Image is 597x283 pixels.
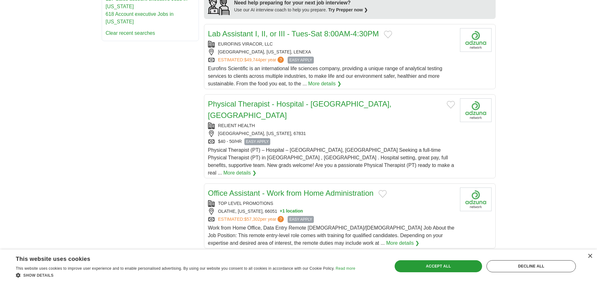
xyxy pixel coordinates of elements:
button: Add to favorite jobs [379,190,387,198]
div: This website uses cookies [16,253,339,263]
a: More details ❯ [386,239,419,247]
img: Company logo [460,98,492,122]
div: $40 - 50/HR [208,138,455,145]
span: Eurofins Scientific is an international life sciences company, providing a unique range of analyt... [208,66,442,86]
a: More details ❯ [223,169,256,177]
span: Work from Home Office, Data Entry Remote [DEMOGRAPHIC_DATA]/[DEMOGRAPHIC_DATA] Job About the Job ... [208,225,455,246]
button: Add to favorite jobs [447,101,455,108]
div: Show details [16,272,355,278]
div: Decline all [487,260,576,272]
div: EUROFINS VIRACOR, LLC [208,41,455,47]
span: $57,302 [244,217,260,222]
span: EASY APPLY [288,216,313,223]
a: Clear recent searches [106,30,155,36]
span: Physical Therapist (PT) – Hospital – [GEOGRAPHIC_DATA], [GEOGRAPHIC_DATA] Seeking a full-time Phy... [208,147,454,175]
a: More details ❯ [308,80,341,88]
span: ? [278,57,284,63]
a: Physical Therapist - Hospital - [GEOGRAPHIC_DATA], [GEOGRAPHIC_DATA] [208,100,392,120]
span: + [280,208,282,215]
span: $49,744 [244,57,260,62]
div: Accept all [395,260,482,272]
div: [GEOGRAPHIC_DATA], [US_STATE], LENEXA [208,49,455,55]
span: This website uses cookies to improve user experience and to enable personalised advertising. By u... [16,266,335,271]
a: ESTIMATED:$49,744per year? [218,57,285,64]
div: RELIENT HEALTH [208,122,455,129]
a: Office Assistant - Work from Home Administration [208,189,374,197]
div: OLATHE, [US_STATE], 66051 [208,208,455,215]
img: Company logo [460,188,492,211]
span: EASY APPLY [288,57,313,64]
span: Show details [23,273,54,278]
div: [GEOGRAPHIC_DATA], [US_STATE], 67831 [208,130,455,137]
div: Use our AI interview coach to help you prepare. [234,7,368,13]
a: ESTIMATED:$57,302per year? [218,216,285,223]
div: TOP LEVEL PROMOTIONS [208,200,455,207]
a: 618 Account executive Jobs in [US_STATE] [106,11,174,24]
a: Read more, opens a new window [336,266,355,271]
a: Try Prepper now ❯ [328,7,368,12]
a: Lab Assistant I, II, or III - Tues-Sat 8:00AM-4:30PM [208,29,379,38]
button: Add to favorite jobs [384,31,392,38]
div: Close [588,254,592,259]
button: +1 location [280,208,303,215]
img: Company logo [460,28,492,52]
span: EASY APPLY [244,138,270,145]
span: ? [278,216,284,222]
